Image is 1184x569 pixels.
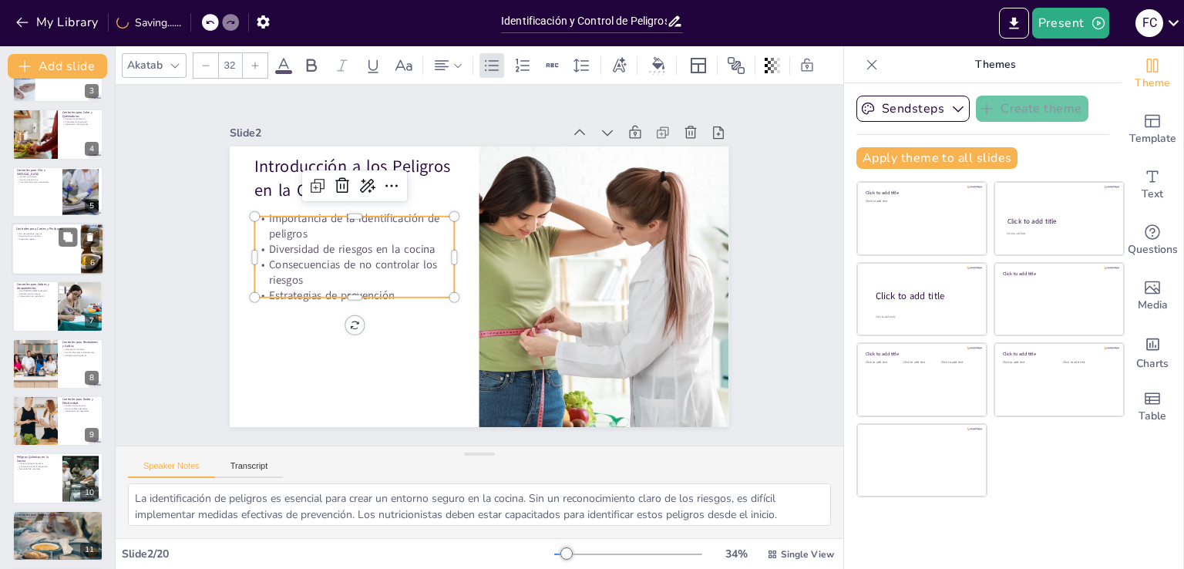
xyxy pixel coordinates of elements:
[62,410,99,413] p: Capacitación en seguridad
[1122,268,1183,324] div: Add images, graphics, shapes or video
[257,218,457,254] p: Diversidad de riesgos en la cocina
[215,461,284,478] button: Transcript
[116,15,181,30] div: Saving......
[884,46,1106,83] p: Themes
[244,100,577,150] div: Slide 2
[17,292,53,295] p: Señalización de riesgos
[62,351,99,354] p: Uso de alfombras antideslizantes
[1003,351,1113,357] div: Click to add title
[85,314,99,328] div: 7
[1003,270,1113,276] div: Click to add title
[1136,355,1169,372] span: Charts
[856,96,970,122] button: Sendsteps
[17,516,99,519] p: Uso de equipo de protección
[1128,241,1178,258] span: Questions
[1129,130,1176,147] span: Template
[62,404,99,407] p: Verificación de equipos
[1122,102,1183,157] div: Add ready made slides
[17,168,58,177] p: Controles para Frío y [MEDICAL_DATA]
[1003,361,1051,365] div: Click to add text
[17,462,58,465] p: Tipos de peligros químicos
[866,361,900,365] div: Click to add text
[501,10,667,32] input: Insert title
[16,235,76,238] p: Capacitación en manejo
[122,547,554,561] div: Slide 2 / 20
[1135,8,1163,39] button: F C
[12,10,105,35] button: My Library
[128,483,831,526] textarea: La identificación de peligros es esencial para crear un entorno seguro en la cocina. Sin un recon...
[62,120,99,123] p: Protocolos de seguridad
[607,53,631,78] div: Text effects
[62,340,99,348] p: Controles para Resbalones y Caídas
[16,227,76,231] p: Controles para Cortes y Pinchazos
[686,53,711,78] div: Layout
[80,543,99,557] div: 11
[1122,157,1183,213] div: Add text boxes
[17,180,58,183] p: Comunicación entre compañeros
[781,548,834,561] span: Single View
[62,348,99,351] p: Limpieza de derrames
[16,232,76,235] p: Uso de utensilios seguros
[124,55,166,76] div: Akatab
[1122,379,1183,435] div: Add a table
[976,96,1088,122] button: Create theme
[718,547,755,561] div: 34 %
[17,454,58,463] p: Peligros Químicos en la Cocina
[17,295,53,298] p: Capacitación en prevención
[62,123,99,126] p: Capacitación del personal
[999,8,1029,39] button: Export to PowerPoint
[17,519,99,522] p: Prohibición de mezclas
[17,282,53,291] p: Controles para Golpes y Atrapamientos
[12,396,103,446] div: 9
[866,351,976,357] div: Click to add title
[1135,75,1170,92] span: Theme
[62,397,99,406] p: Controles para Ruido y Electricidad
[86,256,99,270] div: 6
[941,361,976,365] div: Click to add text
[12,109,103,160] div: 4
[59,227,77,246] button: Duplicate Slide
[1142,186,1163,203] span: Text
[85,84,99,98] div: 3
[1122,213,1183,268] div: Get real-time input from your audience
[17,522,99,525] p: Capacitación en manejo seguro
[259,187,461,239] p: Importancia de la identificación de peligros
[62,407,99,410] p: Uso de cables adecuados
[727,56,745,75] span: Position
[856,147,1017,169] button: Apply theme to all slides
[254,234,456,285] p: Consecuencias de no controlar los riesgos
[62,354,99,357] p: Señalización de peligros
[12,338,103,389] div: 8
[1122,324,1183,379] div: Add charts and graphs
[17,467,58,470] p: Necesidad de controles
[876,290,974,303] div: Click to add title
[17,178,58,181] p: Uso de ropa térmica
[85,371,99,385] div: 8
[62,110,99,119] p: Controles para Calor y Quemaduras
[647,57,670,73] div: Background color
[1063,361,1112,365] div: Click to add text
[128,461,215,478] button: Speaker Notes
[80,486,99,500] div: 10
[1122,46,1183,102] div: Change the overall theme
[81,227,99,246] button: Delete Slide
[85,428,99,442] div: 9
[1007,232,1109,236] div: Click to add text
[12,453,103,503] div: 10
[1135,9,1163,37] div: F C
[17,290,53,293] p: Uso [PERSON_NAME] adecuado
[62,118,99,121] p: Equipos de protección
[1138,297,1168,314] span: Media
[12,510,103,561] div: 11
[12,281,103,332] div: 7
[85,199,99,213] div: 5
[1032,8,1109,39] button: Present
[12,223,104,275] div: 6
[17,513,99,517] p: Controles para Peligros Químicos
[876,315,973,319] div: Click to add body
[8,54,107,79] button: Add slide
[17,175,58,178] p: Ingreso controlado
[866,200,976,204] div: Click to add text
[866,190,976,196] div: Click to add title
[16,237,76,241] p: Inspección regular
